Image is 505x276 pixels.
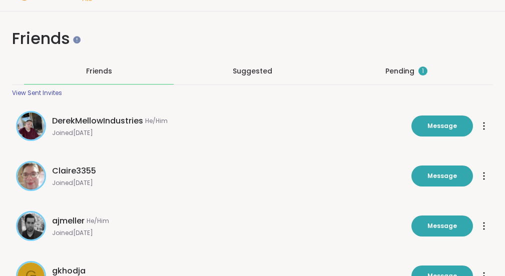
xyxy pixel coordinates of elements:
span: He/Him [145,117,168,125]
span: Suggested [233,66,272,76]
img: Claire3355 [18,162,45,189]
span: ajmeller [52,215,85,227]
span: Claire3355 [52,165,96,177]
img: ajmeller [18,212,45,239]
span: Joined [DATE] [52,179,405,187]
h1: Friends [12,27,493,50]
span: Message [427,121,457,130]
span: DerekMellowIndustries [52,115,143,127]
span: Joined [DATE] [52,129,405,137]
img: DerekMellowIndustries [18,112,45,139]
span: 1 [422,67,424,75]
div: Pending [385,66,427,76]
span: Message [427,171,457,180]
button: Message [411,165,473,186]
span: He/Him [87,217,109,225]
iframe: Spotlight [73,36,81,43]
span: Message [427,221,457,230]
button: Message [411,215,473,236]
span: Joined [DATE] [52,229,405,237]
div: View Sent Invites [12,89,62,97]
span: Friends [86,66,112,76]
button: Message [411,115,473,136]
